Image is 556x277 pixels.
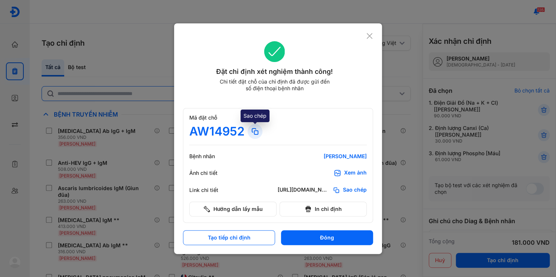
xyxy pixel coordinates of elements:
[344,169,367,177] div: Xem ảnh
[278,153,367,160] div: [PERSON_NAME]
[189,114,367,121] div: Mã đặt chỗ
[189,170,234,176] div: Ảnh chi tiết
[279,202,367,216] button: In chỉ định
[183,66,366,77] div: Đặt chỉ định xét nghiệm thành công!
[189,124,245,139] div: AW14952
[189,202,277,216] button: Hướng dẫn lấy mẫu
[183,230,275,245] button: Tạo tiếp chỉ định
[216,78,333,92] div: Chi tiết đặt chỗ của chỉ định đã được gửi đến số điện thoại bệnh nhân
[343,186,367,194] span: Sao chép
[281,230,373,245] button: Đóng
[278,186,330,194] div: [URL][DOMAIN_NAME]
[189,153,234,160] div: Bệnh nhân
[189,187,234,193] div: Link chi tiết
